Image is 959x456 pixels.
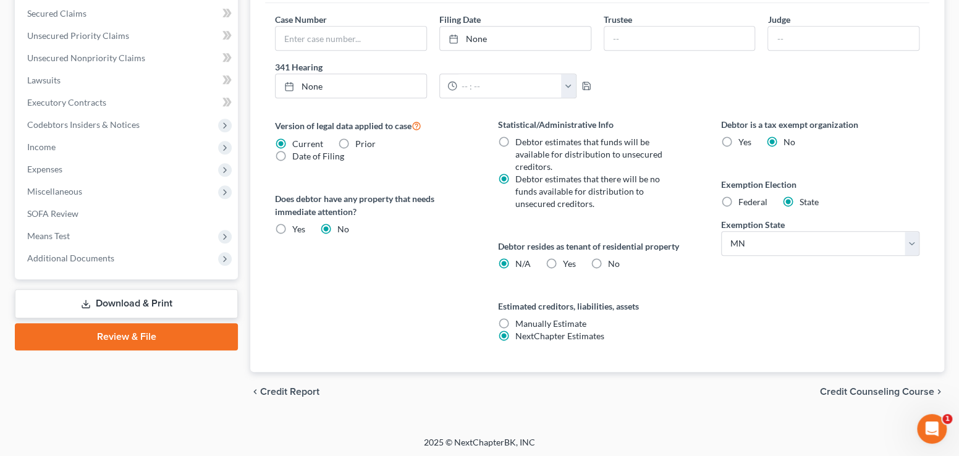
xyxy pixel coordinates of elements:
span: Credit Report [260,387,319,397]
span: Current [292,138,323,149]
a: Executory Contracts [17,91,238,114]
label: Trustee [604,13,632,26]
span: Manually Estimate [515,318,586,329]
label: Debtor is a tax exempt organization [721,118,919,131]
span: No [608,258,620,269]
label: 341 Hearing [269,61,598,74]
span: Income [27,141,56,152]
a: Review & File [15,323,238,350]
label: Exemption Election [721,178,919,191]
label: Judge [767,13,790,26]
label: Case Number [275,13,327,26]
label: Debtor resides as tenant of residential property [498,240,696,253]
input: -- : -- [457,74,562,98]
span: Debtor estimates that there will be no funds available for distribution to unsecured creditors. [515,174,660,209]
span: Unsecured Nonpriority Claims [27,53,145,63]
input: Enter case number... [276,27,426,50]
input: -- [604,27,755,50]
a: Lawsuits [17,69,238,91]
a: Download & Print [15,289,238,318]
i: chevron_left [250,387,260,397]
span: Expenses [27,164,62,174]
span: Secured Claims [27,8,87,19]
label: Exemption State [721,218,785,231]
span: Miscellaneous [27,186,82,196]
span: 1 [942,414,952,424]
span: Date of Filing [292,151,344,161]
span: Federal [738,196,767,207]
label: Estimated creditors, liabilities, assets [498,300,696,313]
span: NextChapter Estimates [515,331,604,341]
span: Prior [355,138,376,149]
button: Credit Counseling Course chevron_right [820,387,944,397]
span: Yes [292,224,305,234]
span: Additional Documents [27,253,114,263]
span: N/A [515,258,531,269]
span: State [800,196,819,207]
span: SOFA Review [27,208,78,219]
span: Executory Contracts [27,97,106,108]
a: Secured Claims [17,2,238,25]
span: Means Test [27,230,70,241]
span: Codebtors Insiders & Notices [27,119,140,130]
label: Filing Date [439,13,481,26]
a: Unsecured Nonpriority Claims [17,47,238,69]
iframe: Intercom live chat [917,414,947,444]
button: chevron_left Credit Report [250,387,319,397]
a: None [440,27,591,50]
label: Version of legal data applied to case [275,118,473,133]
label: Does debtor have any property that needs immediate attention? [275,192,473,218]
span: No [784,137,795,147]
label: Statistical/Administrative Info [498,118,696,131]
a: Unsecured Priority Claims [17,25,238,47]
span: Lawsuits [27,75,61,85]
span: Credit Counseling Course [820,387,934,397]
span: Yes [738,137,751,147]
span: Debtor estimates that funds will be available for distribution to unsecured creditors. [515,137,662,172]
span: Yes [563,258,576,269]
a: None [276,74,426,98]
a: SOFA Review [17,203,238,225]
span: No [337,224,349,234]
i: chevron_right [934,387,944,397]
span: Unsecured Priority Claims [27,30,129,41]
input: -- [768,27,919,50]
